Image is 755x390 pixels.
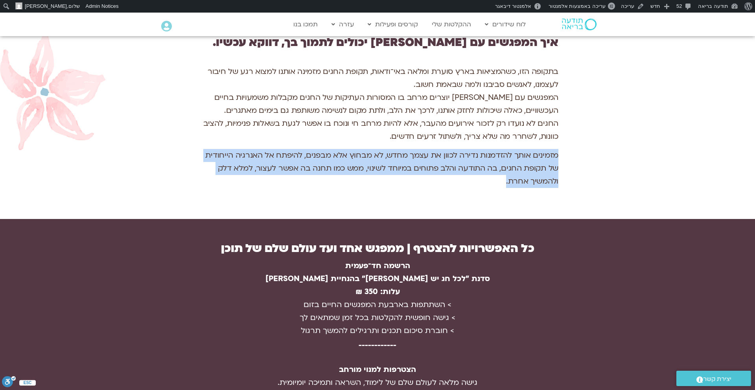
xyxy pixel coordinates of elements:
[676,371,751,386] a: יצירת קשר
[549,3,606,9] span: עריכה באמצעות אלמנטור
[300,313,455,323] span: > גישה חופשית להקלטות בכל זמן שמתאים לך
[25,3,67,9] span: [PERSON_NAME]
[301,326,454,336] span: > חוברת סיכום תכנים ותרגילים להמשך תרגול
[359,338,396,349] b: ____________
[304,300,451,310] span: > השתתפות בארבעת המפגשים החיים בזום
[703,374,731,384] span: יצירת קשר
[214,92,558,116] span: המפגשים עם [PERSON_NAME] יוצרים מרחב בו המסורות העתיקות של החגים מקבלות משמעויות בחיים העכשוויים,...
[205,150,558,186] span: מזמינים אותך להזדמנות נדירה לכוון את עצמך מחדש, לא מבחוץ אלא מבפנים, להיפתח אל האנרגיה הייחודית ש...
[203,118,558,142] span: החגים לא נועדו רק לזכור אירועים מהעבר, אלא להיות מרחב חי ונוכח בו אפשר לגעת בשאלות פנימיות, להציב...
[289,17,322,32] a: תמכו בנו
[345,261,410,271] b: הרשמה חד־פעמית
[328,17,358,32] a: עזרה
[481,17,530,32] a: לוח שידורים
[339,364,416,375] b: הצטרפות למנוי מורחב
[208,66,558,90] span: בתקופה הזו, כשהמציאות בארץ סוערת ומלאה באי־ודאות, תקופת החגים מזמינה אותנו למצוא רגע של חיבור לעצ...
[428,17,475,32] a: ההקלטות שלי
[364,17,422,32] a: קורסים ופעילות
[265,274,490,284] b: סדנת "לכל חג יש [PERSON_NAME]" בהנחיית [PERSON_NAME]
[197,31,558,53] h2: איך המפגשים עם [PERSON_NAME] יכולים לתמוך בך, דווקא עכשיו.
[562,18,597,30] img: תודעה בריאה
[355,287,400,297] b: עלות: 350 ₪
[186,237,569,259] h3: כל האפשרויות להצטרף | ממפגש אחד ועד עולם שלם של תוכן
[278,377,477,388] span: גישה מלאה לעולם שלם של לימוד, השראה ותמיכה יומיומית.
